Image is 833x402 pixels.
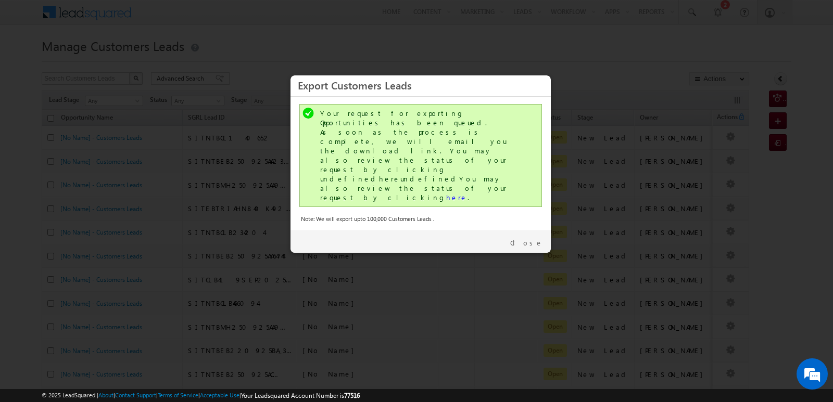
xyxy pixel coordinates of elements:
[301,214,540,224] div: Note: We will export upto 100,000 Customers Leads .
[171,5,196,30] div: Minimize live chat window
[298,76,544,94] h3: Export Customers Leads
[115,392,156,398] a: Contact Support
[54,55,175,68] div: Chat with us now
[241,392,360,399] span: Your Leadsquared Account Number is
[42,391,360,400] span: © 2025 LeadSquared | | | | |
[446,193,468,202] a: here
[142,320,189,334] em: Start Chat
[510,238,543,248] a: Close
[18,55,44,68] img: d_60004797649_company_0_60004797649
[320,109,523,202] div: Your request for exporting Opportunities has been queued. As soon as the process is complete, we ...
[158,392,198,398] a: Terms of Service
[14,96,190,312] textarea: Type your message and hit 'Enter'
[200,392,239,398] a: Acceptable Use
[344,392,360,399] span: 77516
[98,392,113,398] a: About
